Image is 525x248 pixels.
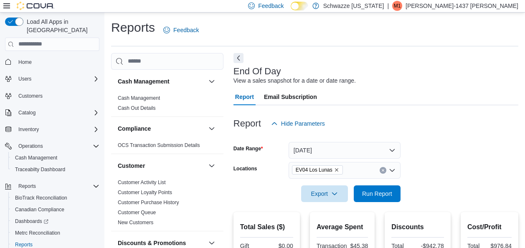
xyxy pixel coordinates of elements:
[8,215,103,227] a: Dashboards
[233,66,281,76] h3: End Of Day
[15,108,39,118] button: Catalog
[118,77,205,86] button: Cash Management
[118,180,166,185] a: Customer Activity List
[392,1,402,11] div: Mariah-1437 Marquez
[8,164,103,175] button: Traceabilty Dashboard
[15,124,42,134] button: Inventory
[12,205,68,215] a: Canadian Compliance
[207,124,217,134] button: Compliance
[264,89,317,105] span: Email Subscription
[268,115,328,132] button: Hide Parameters
[118,239,205,247] button: Discounts & Promotions
[12,228,99,238] span: Metrc Reconciliation
[15,195,67,201] span: BioTrack Reconciliation
[8,204,103,215] button: Canadian Compliance
[118,142,200,149] span: OCS Transaction Submission Details
[23,18,99,34] span: Load All Apps in [GEOGRAPHIC_DATA]
[18,109,36,116] span: Catalog
[15,57,99,67] span: Home
[15,181,39,191] button: Reports
[15,230,60,236] span: Metrc Reconciliation
[12,205,99,215] span: Canadian Compliance
[15,108,99,118] span: Catalog
[18,143,43,149] span: Operations
[233,119,261,129] h3: Report
[12,216,99,226] span: Dashboards
[15,141,99,151] span: Operations
[118,189,172,196] span: Customer Loyalty Points
[118,220,153,225] a: New Customers
[8,192,103,204] button: BioTrack Reconciliation
[15,241,33,248] span: Reports
[387,1,389,11] p: |
[292,165,343,175] span: EV04 Los Lunas
[207,76,217,86] button: Cash Management
[15,181,99,191] span: Reports
[118,190,172,195] a: Customer Loyalty Points
[118,179,166,186] span: Customer Activity List
[15,124,99,134] span: Inventory
[12,153,99,163] span: Cash Management
[18,93,43,99] span: Customers
[118,124,151,133] h3: Compliance
[118,105,156,111] a: Cash Out Details
[394,1,401,11] span: M1
[18,76,31,82] span: Users
[118,210,156,215] a: Customer Queue
[111,93,223,116] div: Cash Management
[18,59,32,66] span: Home
[8,152,103,164] button: Cash Management
[235,89,254,105] span: Report
[118,199,179,206] span: Customer Purchase History
[12,228,63,238] a: Metrc Reconciliation
[380,167,386,174] button: Clear input
[334,167,339,172] button: Remove EV04 Los Lunas from selection in this group
[12,164,68,175] a: Traceabilty Dashboard
[118,142,200,148] a: OCS Transaction Submission Details
[118,77,170,86] h3: Cash Management
[289,142,401,159] button: [DATE]
[323,1,384,11] p: Schwazze [US_STATE]
[111,177,223,231] div: Customer
[258,2,284,10] span: Feedback
[15,218,48,225] span: Dashboards
[12,216,52,226] a: Dashboards
[111,140,223,154] div: Compliance
[2,56,103,68] button: Home
[301,185,348,202] button: Export
[406,1,518,11] p: [PERSON_NAME]-1437 [PERSON_NAME]
[15,206,64,213] span: Canadian Compliance
[18,126,39,133] span: Inventory
[12,193,99,203] span: BioTrack Reconciliation
[118,209,156,216] span: Customer Queue
[15,74,99,84] span: Users
[281,119,325,128] span: Hide Parameters
[118,162,145,170] h3: Customer
[2,90,103,102] button: Customers
[2,140,103,152] button: Operations
[118,162,205,170] button: Customer
[362,190,392,198] span: Run Report
[207,238,217,248] button: Discounts & Promotions
[15,91,99,101] span: Customers
[2,107,103,119] button: Catalog
[15,74,35,84] button: Users
[233,165,257,172] label: Locations
[17,2,54,10] img: Cova
[15,141,46,151] button: Operations
[306,185,343,202] span: Export
[118,200,179,205] a: Customer Purchase History
[118,95,160,101] a: Cash Management
[240,222,293,232] h2: Total Sales ($)
[296,166,332,174] span: EV04 Los Lunas
[291,2,308,10] input: Dark Mode
[12,164,99,175] span: Traceabilty Dashboard
[173,26,199,34] span: Feedback
[233,76,356,85] div: View a sales snapshot for a date or date range.
[317,222,368,232] h2: Average Spent
[18,183,36,190] span: Reports
[15,154,57,161] span: Cash Management
[160,22,202,38] a: Feedback
[118,239,186,247] h3: Discounts & Promotions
